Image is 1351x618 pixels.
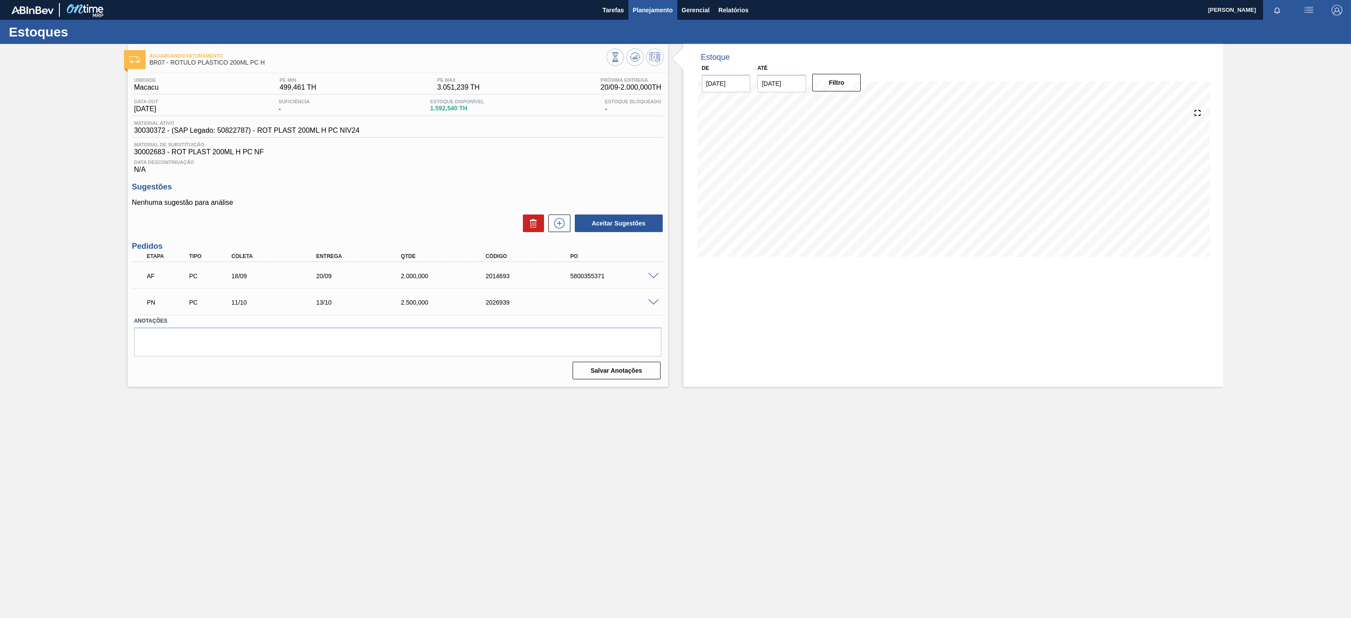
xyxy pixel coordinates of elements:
[1304,5,1314,15] img: userActions
[314,273,412,280] div: 20/09/2025
[134,99,158,104] span: Data out
[229,253,327,259] div: Coleta
[134,105,158,113] span: [DATE]
[134,160,661,165] span: Data Descontinuação
[150,53,606,58] span: Aguardando Faturamento
[626,48,644,66] button: Atualizar Gráfico
[483,299,581,306] div: 2026939
[145,266,191,286] div: Aguardando Faturamento
[573,362,661,379] button: Salvar Anotações
[605,99,661,104] span: Estoque Bloqueado
[518,214,544,232] div: Excluir Sugestões
[9,27,165,37] h1: Estoques
[682,5,710,15] span: Gerencial
[147,273,189,280] p: AF
[145,253,191,259] div: Etapa
[602,99,663,113] div: -
[399,273,497,280] div: 2.000,000
[483,273,581,280] div: 2014693
[812,74,861,91] button: Filtro
[568,253,666,259] div: PO
[280,77,316,83] span: PE MIN
[430,105,484,112] span: 1.592,540 TH
[229,299,327,306] div: 11/10/2025
[314,299,412,306] div: 13/10/2025
[575,214,663,232] button: Aceitar Sugestões
[150,59,606,66] span: BR07 - RÓTULO PLÁSTICO 200ML PC H
[606,48,624,66] button: Visão Geral dos Estoques
[134,127,360,135] span: 30030372 - (SAP Legado: 50822787) - ROT PLAST 200ML H PC NIV24
[134,315,661,327] label: Anotações
[568,273,666,280] div: 5800355371
[314,253,412,259] div: Entrega
[134,77,159,83] span: Unidade
[187,273,234,280] div: Pedido de Compra
[132,182,664,192] h3: Sugestões
[1332,5,1342,15] img: Logout
[1263,4,1291,16] button: Notificações
[437,84,480,91] span: 3.051,239 TH
[279,99,310,104] span: Suficiência
[430,99,484,104] span: Estoque Disponível
[633,5,673,15] span: Planejamento
[134,84,159,91] span: Macacu
[701,53,730,62] div: Estoque
[229,273,327,280] div: 18/09/2025
[602,5,624,15] span: Tarefas
[145,293,191,312] div: Pedido em Negociação
[132,242,664,251] h3: Pedidos
[129,56,140,63] img: Ícone
[147,299,189,306] p: PN
[277,99,312,113] div: -
[646,48,664,66] button: Programar Estoque
[601,77,661,83] span: Próxima Entrega
[187,299,234,306] div: Pedido de Compra
[570,214,664,233] div: Aceitar Sugestões
[437,77,480,83] span: PE MAX
[134,120,360,126] span: Material ativo
[757,75,806,92] input: dd/mm/yyyy
[719,5,749,15] span: Relatórios
[544,214,570,232] div: Nova sugestão
[11,6,54,14] img: TNhmsLtSVTkK8tSr43FrP2fwEKptu5GPRR3wAAAABJRU5ErkJggg==
[187,253,234,259] div: Tipo
[702,75,751,92] input: dd/mm/yyyy
[702,65,709,71] label: De
[132,156,664,174] div: N/A
[132,199,664,207] p: Nenhuma sugestão para análise
[134,148,661,156] span: 30002683 - ROT PLAST 200ML H PC NF
[134,142,661,147] span: Material de Substituição
[399,299,497,306] div: 2.500,000
[601,84,661,91] span: 20/09 - 2.000,000 TH
[280,84,316,91] span: 499,461 TH
[399,253,497,259] div: Qtde
[757,65,767,71] label: Até
[483,253,581,259] div: Código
